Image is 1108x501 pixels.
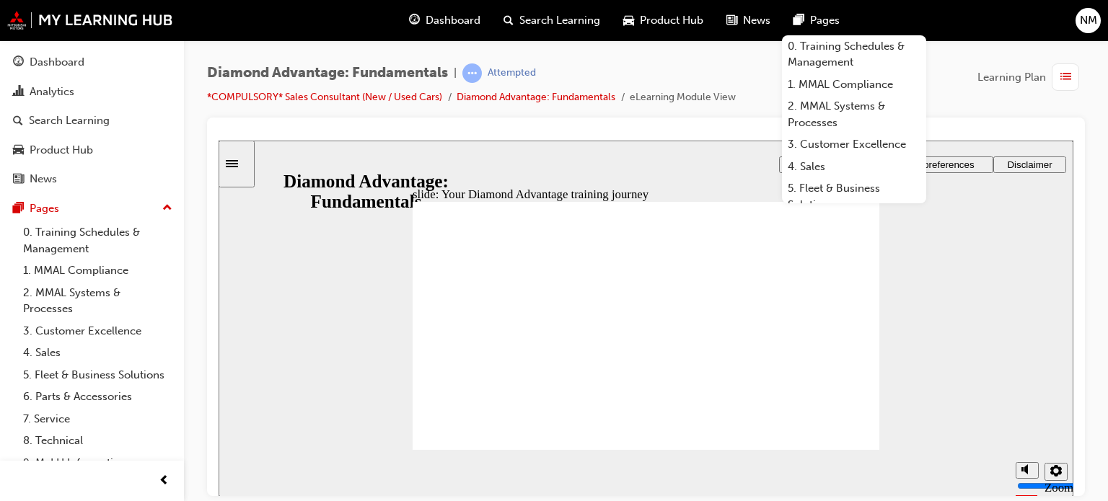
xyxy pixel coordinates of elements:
span: Learning Plan [977,69,1046,86]
span: search-icon [13,115,23,128]
a: 6. Parts & Accessories [17,386,178,408]
button: Navigation tips [560,16,659,32]
span: guage-icon [13,56,24,69]
div: misc controls [790,309,848,356]
button: Learning Plan [977,63,1085,91]
a: 9. MyLH Information [17,452,178,474]
a: 0. Training Schedules & Management [17,221,178,260]
li: eLearning Module View [630,89,736,106]
button: Disclaimer [775,16,848,32]
span: NM [1080,12,1097,29]
a: News [6,166,178,192]
span: up-icon [162,199,172,218]
a: 2. MMAL Systems & Processes [17,282,178,320]
a: 1. MMAL Compliance [782,74,926,96]
span: pages-icon [13,203,24,216]
a: 4. Sales [782,156,926,178]
button: Pages [6,195,178,222]
a: *COMPULSORY* Sales Consultant (New / Used Cars) [207,91,442,103]
span: Audio preferences [677,19,755,30]
a: Diamond Advantage: Fundamentals [457,91,615,103]
button: volume [797,322,820,338]
span: list-icon [1060,68,1071,87]
a: Analytics [6,79,178,105]
span: news-icon [13,173,24,186]
a: Product Hub [6,137,178,164]
span: search-icon [504,12,514,30]
div: Product Hub [30,142,93,159]
a: 5. Fleet & Business Solutions [17,364,178,386]
a: 7. Service [17,408,178,430]
span: news-icon [726,12,737,30]
button: Audio preferences [659,16,775,32]
span: Disclaimer [788,19,833,30]
a: news-iconNews [715,6,782,35]
div: Attempted [488,66,536,80]
span: chart-icon [13,86,24,99]
a: guage-iconDashboard [397,6,492,35]
a: 3. Customer Excellence [17,320,178,342]
input: volume [799,340,892,351]
label: Zoom to fit [826,340,855,383]
span: Diamond Advantage: Fundamentals [207,65,448,81]
a: 1. MMAL Compliance [17,260,178,282]
a: 3. Customer Excellence [782,133,926,156]
span: Dashboard [426,12,480,29]
span: Product Hub [640,12,703,29]
img: mmal [7,11,173,30]
div: Pages [30,200,59,217]
span: guage-icon [409,12,420,30]
span: Search Learning [519,12,600,29]
span: car-icon [13,144,24,157]
div: News [30,171,57,187]
a: 8. Technical [17,430,178,452]
a: Dashboard [6,49,178,76]
span: pages-icon [793,12,804,30]
a: 2. MMAL Systems & Processes [782,95,926,133]
div: Analytics [30,84,74,100]
a: Search Learning [6,107,178,134]
a: 4. Sales [17,342,178,364]
div: Dashboard [30,54,84,71]
span: prev-icon [159,472,170,490]
span: | [454,65,457,81]
a: pages-iconPages [782,6,851,35]
span: learningRecordVerb_ATTEMPT-icon [462,63,482,83]
button: settings [826,322,849,340]
span: car-icon [623,12,634,30]
a: 5. Fleet & Business Solutions [782,177,926,216]
span: News [743,12,770,29]
span: Navigation tips [578,19,641,30]
div: Search Learning [29,112,110,129]
button: DashboardAnalyticsSearch LearningProduct HubNews [6,46,178,195]
button: NM [1076,8,1101,33]
a: 0. Training Schedules & Management [782,35,926,74]
a: search-iconSearch Learning [492,6,612,35]
span: Pages [810,12,840,29]
a: car-iconProduct Hub [612,6,715,35]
